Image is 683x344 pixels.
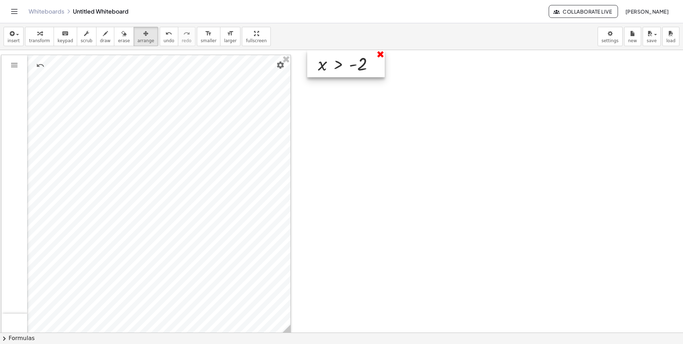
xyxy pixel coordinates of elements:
[555,8,612,15] span: Collaborate Live
[118,38,130,43] span: erase
[625,8,669,15] span: [PERSON_NAME]
[178,27,195,46] button: redoredo
[54,27,77,46] button: keyboardkeypad
[165,29,172,38] i: undo
[29,38,50,43] span: transform
[220,27,240,46] button: format_sizelarger
[619,5,674,18] button: [PERSON_NAME]
[549,5,618,18] button: Collaborate Live
[662,27,679,46] button: load
[25,27,54,46] button: transform
[182,38,191,43] span: redo
[34,59,47,72] button: Undo
[96,27,115,46] button: draw
[4,27,24,46] button: insert
[114,27,134,46] button: erase
[274,59,287,72] button: Settings
[643,27,661,46] button: save
[205,29,212,38] i: format_size
[227,29,234,38] i: format_size
[624,27,641,46] button: new
[160,27,178,46] button: undoundo
[183,29,190,38] i: redo
[197,27,220,46] button: format_sizesmaller
[138,38,154,43] span: arrange
[647,38,657,43] span: save
[62,29,69,38] i: keyboard
[242,27,270,46] button: fullscreen
[8,38,20,43] span: insert
[10,61,19,69] img: Main Menu
[29,8,64,15] a: Whiteboards
[100,38,111,43] span: draw
[598,27,623,46] button: settings
[628,38,637,43] span: new
[134,27,158,46] button: arrange
[666,38,675,43] span: load
[224,38,236,43] span: larger
[201,38,216,43] span: smaller
[9,6,20,17] button: Toggle navigation
[602,38,619,43] span: settings
[58,38,73,43] span: keypad
[164,38,174,43] span: undo
[77,27,96,46] button: scrub
[81,38,93,43] span: scrub
[246,38,266,43] span: fullscreen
